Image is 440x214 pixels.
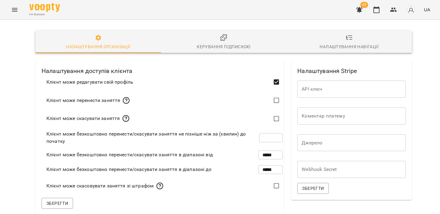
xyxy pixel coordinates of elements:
span: Клієнт може редагувати свій профіль [46,78,133,86]
div: Клієнт може перенести заняття [46,97,130,104]
h2: Налаштування доступів клієнта [35,60,284,76]
button: Зберегти [297,183,329,194]
input: Клієнт може безкоштовно перенести/скасувати заняття в діапазоні до [258,161,283,178]
span: Клієнт може безкоштовно перенести/скасувати заняття в діапазоні від [46,151,213,158]
svg: Дозволяє клієнтам переносити індивідуальні уроки [123,97,130,104]
span: For Business [29,13,60,16]
img: avatar_s.png [407,5,415,14]
svg: Дозволяє клієнту скасовувати індивідуальні уроки поза вказаним діапазоном(наприклад за 15 хвилин ... [156,182,163,190]
input: Клієнт може безкоштовно перенести/скасувати заняття не пізніше ніж за (хвилин) до початку [259,129,283,146]
span: Зберегти [302,185,324,192]
div: Налаштування навігації [320,43,379,50]
img: Voopty Logo [29,3,60,12]
h2: Налаштування Stripe [291,60,412,76]
span: Клієнт може безкоштовно перенести/скасувати заняття в діапазоні до [46,166,211,173]
div: Клієнт може скасовувати заняття зі штрафом [46,182,163,190]
button: UA [421,4,433,15]
div: Клієнт може скасувати заняття [46,115,130,122]
svg: Дозволяє клієнтам скасовувати індивідуальні уроки (без штрафу) [122,115,130,122]
span: Зберегти [46,200,68,207]
span: 43 [360,2,368,8]
button: Зберегти [42,198,73,209]
button: Menu [7,2,22,17]
div: Налаштування організації [66,43,130,50]
div: Керування підпискою [197,43,250,50]
input: Клієнт може безкоштовно перенести/скасувати заняття в діапазоні від [258,146,283,163]
span: Клієнт може безкоштовно перенести/скасувати заняття не пізніше ніж за (хвилин) до початку [46,130,259,145]
span: UA [424,6,430,13]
